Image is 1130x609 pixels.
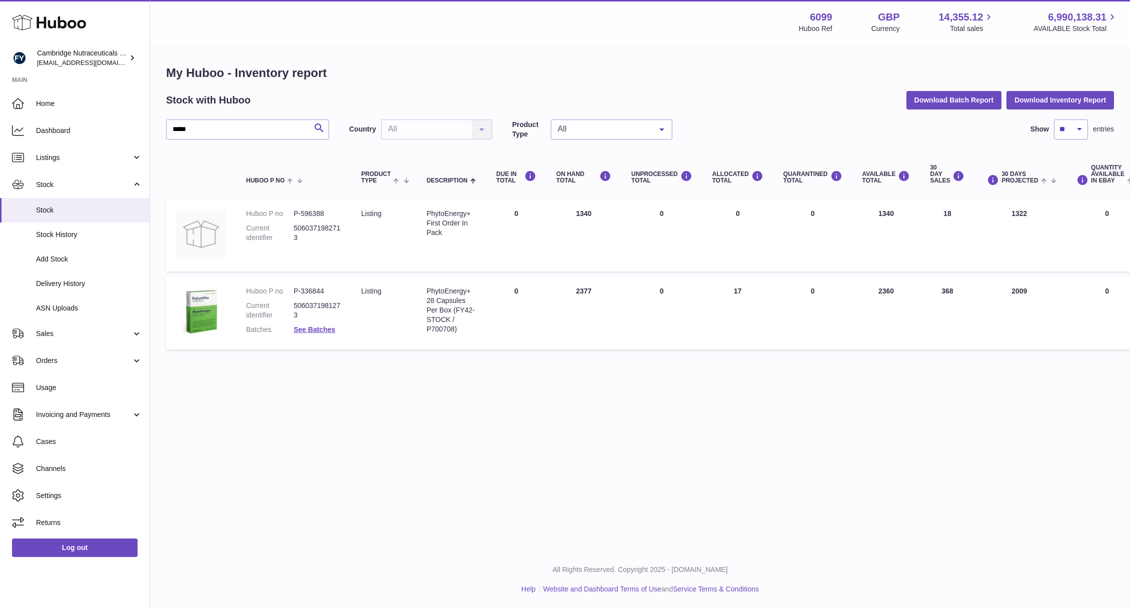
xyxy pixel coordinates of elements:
div: DUE IN TOTAL [496,170,536,184]
div: Cambridge Nutraceuticals Ltd [37,48,127,67]
span: 30 DAYS PROJECTED [1001,171,1038,184]
span: Settings [36,491,142,500]
span: Stock History [36,230,142,239]
span: All [555,124,652,134]
span: Product Type [361,171,391,184]
td: 2360 [852,276,920,349]
span: Invoicing and Payments [36,410,132,419]
td: 0 [621,276,702,349]
a: Service Terms & Conditions [673,585,759,593]
span: ASN Uploads [36,303,142,313]
a: See Batches [294,325,335,333]
dd: P-596388 [294,209,341,218]
button: Download Inventory Report [1006,91,1114,109]
a: 6,990,138.31 AVAILABLE Stock Total [1033,10,1118,33]
label: Country [349,124,376,134]
span: listing [361,287,381,295]
span: Quantity Available in eBay [1091,164,1124,184]
span: AVAILABLE Stock Total [1033,24,1118,33]
dt: Huboo P no [246,209,294,218]
img: product image [176,209,226,259]
dd: 5060371981273 [294,301,341,320]
span: 14,355.12 [938,10,983,24]
td: 0 [486,199,546,271]
span: Huboo P no [246,177,285,184]
span: Cases [36,437,142,446]
span: Listings [36,153,132,162]
dd: P-336844 [294,286,341,296]
a: Website and Dashboard Terms of Use [543,585,661,593]
span: Total sales [950,24,994,33]
div: 30 DAY SALES [930,164,964,184]
span: Channels [36,464,142,473]
label: Show [1030,124,1049,134]
div: Currency [871,24,900,33]
dt: Huboo P no [246,286,294,296]
strong: GBP [878,10,899,24]
span: Home [36,99,142,108]
button: Download Batch Report [906,91,1002,109]
strong: 6099 [810,10,832,24]
dt: Current identifier [246,301,294,320]
span: Dashboard [36,126,142,135]
span: Stock [36,205,142,215]
div: UNPROCESSED Total [631,170,692,184]
td: 0 [621,199,702,271]
span: 0 [811,209,815,217]
td: 368 [920,276,974,349]
td: 2377 [546,276,621,349]
span: Usage [36,383,142,392]
h1: My Huboo - Inventory report [166,65,1114,81]
td: 1322 [974,199,1064,271]
span: 6,990,138.31 [1048,10,1106,24]
td: 17 [702,276,773,349]
td: 18 [920,199,974,271]
div: PhytoEnergy+ First Order In Pack [427,209,476,237]
div: AVAILABLE Total [862,170,910,184]
span: listing [361,209,381,217]
span: [EMAIL_ADDRESS][DOMAIN_NAME] [37,58,147,66]
img: product image [176,286,226,336]
span: 0 [811,287,815,295]
dd: 5060371982713 [294,223,341,242]
p: All Rights Reserved. Copyright 2025 - [DOMAIN_NAME] [158,565,1122,574]
dt: Batches [246,325,294,334]
a: Help [521,585,536,593]
div: QUARANTINED Total [783,170,842,184]
a: 14,355.12 Total sales [938,10,994,33]
td: 2009 [974,276,1064,349]
a: Log out [12,538,138,556]
div: ON HAND Total [556,170,611,184]
span: Orders [36,356,132,365]
span: Stock [36,180,132,189]
li: and [540,584,759,594]
h2: Stock with Huboo [166,93,251,107]
span: Delivery History [36,279,142,288]
span: Description [427,177,468,184]
td: 0 [486,276,546,349]
div: ALLOCATED Total [712,170,763,184]
dt: Current identifier [246,223,294,242]
td: 1340 [852,199,920,271]
td: 1340 [546,199,621,271]
div: PhytoEnergy+ 28 Capsules Per Box (FY42-STOCK / P700708) [427,286,476,333]
span: entries [1093,124,1114,134]
img: huboo@camnutra.com [12,50,27,65]
span: Add Stock [36,254,142,264]
span: Sales [36,329,132,338]
div: Huboo Ref [799,24,832,33]
label: Product Type [512,120,546,139]
span: Returns [36,518,142,527]
td: 0 [702,199,773,271]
